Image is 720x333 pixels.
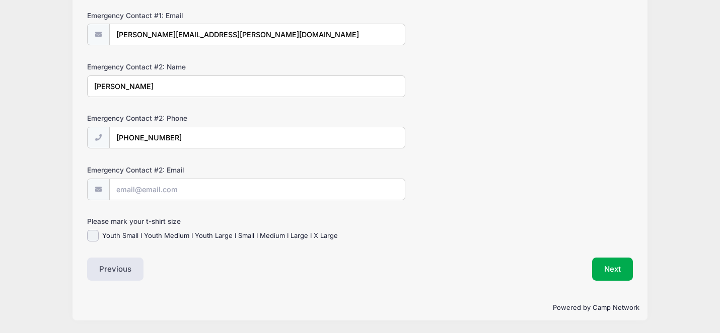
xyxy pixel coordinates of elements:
input: email@email.com [109,24,406,45]
button: Previous [87,258,143,281]
label: Emergency Contact #2: Email [87,165,269,175]
p: Powered by Camp Network [81,303,639,313]
button: Next [592,258,633,281]
input: (xxx) xxx-xxxx [109,127,406,148]
label: Emergency Contact #2: Phone [87,113,269,123]
label: Emergency Contact #2: Name [87,62,269,72]
label: Youth Small I Youth Medium I Youth Large I Small I Medium I Large I X Large [102,231,338,241]
label: Emergency Contact #1: Email [87,11,269,21]
label: Please mark your t-shirt size [87,216,269,226]
input: email@email.com [109,179,406,200]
